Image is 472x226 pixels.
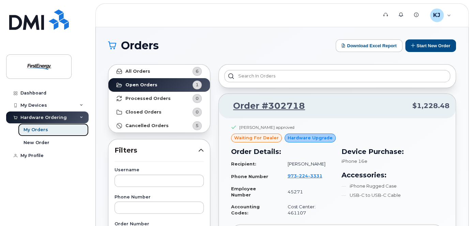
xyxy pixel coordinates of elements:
[196,109,199,115] span: 0
[196,95,199,102] span: 0
[341,183,444,189] li: iPhone Rugged Case
[412,101,450,111] span: $1,228.48
[121,40,159,51] span: Orders
[336,39,402,52] button: Download Excel Report
[341,170,444,180] h3: Accessories:
[231,204,260,216] strong: Accounting Codes:
[442,196,467,221] iframe: Messenger Launcher
[108,78,210,92] a: Open Orders1
[341,146,444,157] h3: Device Purchase:
[288,135,333,141] span: Hardware Upgrade
[224,70,450,82] input: Search in orders
[239,124,294,130] div: [PERSON_NAME] approved
[405,39,456,52] button: Start New Order
[234,135,279,141] span: waiting for dealer
[108,119,210,133] a: Cancelled Orders5
[281,158,333,170] td: [PERSON_NAME]
[125,109,162,115] strong: Closed Orders
[196,68,199,74] span: 6
[281,201,333,219] td: Cost Center: 461107
[115,145,198,155] span: Filters
[281,183,333,201] td: 45271
[125,82,157,88] strong: Open Orders
[287,173,322,178] span: 973
[287,173,330,178] a: 9732243331
[108,65,210,78] a: All Orders6
[231,186,256,198] strong: Employee Number
[115,168,204,172] label: Username
[108,105,210,119] a: Closed Orders0
[196,122,199,129] span: 5
[125,123,169,128] strong: Cancelled Orders
[108,92,210,105] a: Processed Orders0
[341,158,367,164] span: iPhone 16e
[231,161,256,167] strong: Recipient:
[341,192,444,198] li: USB-C to USB-C Cable
[125,69,150,74] strong: All Orders
[231,146,333,157] h3: Order Details:
[308,173,322,178] span: 3331
[231,174,268,179] strong: Phone Number
[115,195,204,199] label: Phone Number
[225,100,305,112] a: Order #302718
[125,96,171,101] strong: Processed Orders
[296,173,308,178] span: 224
[196,82,199,88] span: 1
